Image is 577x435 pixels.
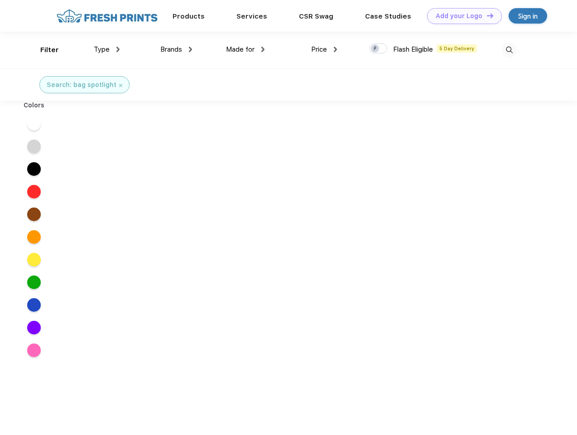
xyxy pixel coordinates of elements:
[94,45,110,53] span: Type
[509,8,547,24] a: Sign in
[189,47,192,52] img: dropdown.png
[436,12,482,20] div: Add your Logo
[160,45,182,53] span: Brands
[17,101,52,110] div: Colors
[261,47,264,52] img: dropdown.png
[487,13,493,18] img: DT
[116,47,120,52] img: dropdown.png
[119,84,122,87] img: filter_cancel.svg
[334,47,337,52] img: dropdown.png
[40,45,59,55] div: Filter
[173,12,205,20] a: Products
[47,80,116,90] div: Search: bag spotlight
[518,11,538,21] div: Sign in
[226,45,255,53] span: Made for
[54,8,160,24] img: fo%20logo%202.webp
[437,44,477,53] span: 5 Day Delivery
[393,45,433,53] span: Flash Eligible
[311,45,327,53] span: Price
[502,43,517,58] img: desktop_search.svg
